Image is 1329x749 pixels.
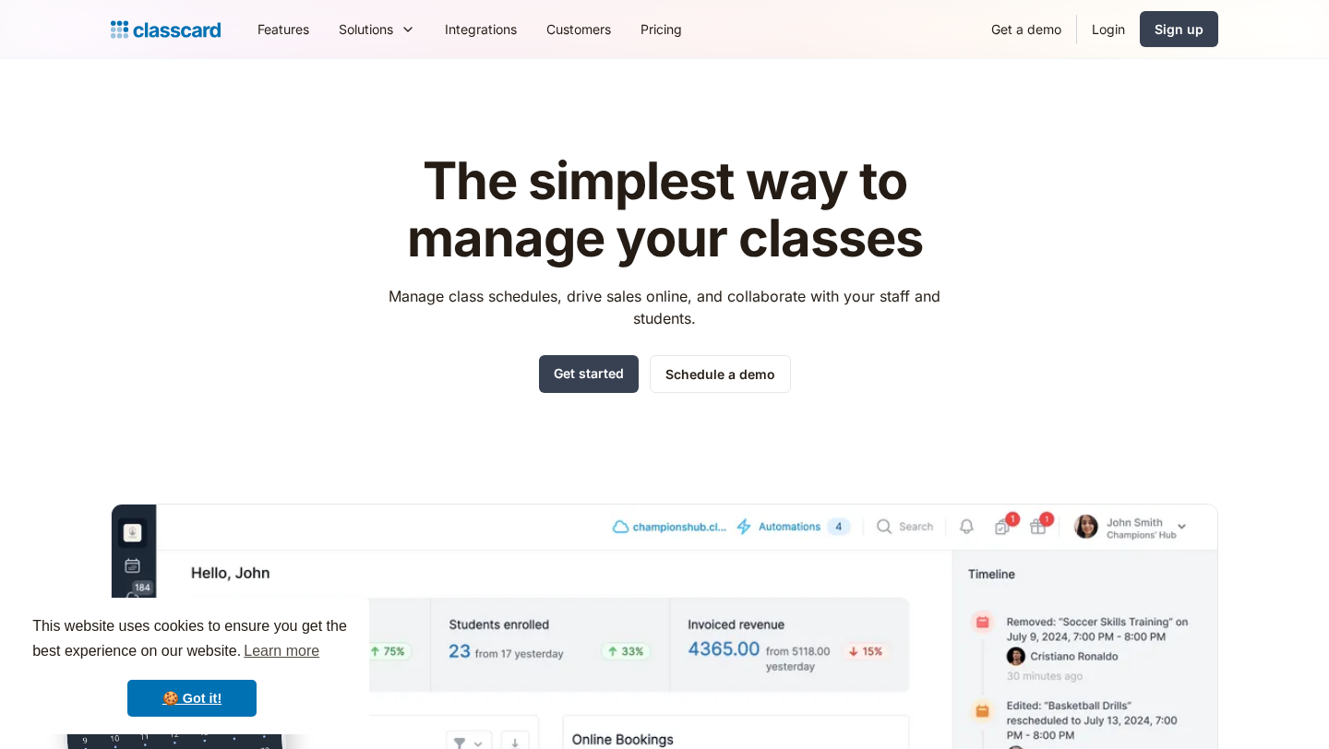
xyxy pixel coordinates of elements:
a: learn more about cookies [241,637,322,665]
a: Get started [539,355,639,393]
a: Integrations [430,8,532,50]
a: Login [1077,8,1140,50]
a: dismiss cookie message [127,680,257,717]
a: Customers [532,8,626,50]
p: Manage class schedules, drive sales online, and collaborate with your staff and students. [372,285,958,329]
a: Features [243,8,324,50]
span: This website uses cookies to ensure you get the best experience on our website. [32,615,352,665]
a: Sign up [1140,11,1218,47]
h1: The simplest way to manage your classes [372,153,958,267]
div: cookieconsent [15,598,369,734]
div: Solutions [324,8,430,50]
div: Sign up [1155,19,1203,39]
a: Schedule a demo [650,355,791,393]
div: Solutions [339,19,393,39]
a: home [111,17,221,42]
a: Get a demo [976,8,1076,50]
a: Pricing [626,8,697,50]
